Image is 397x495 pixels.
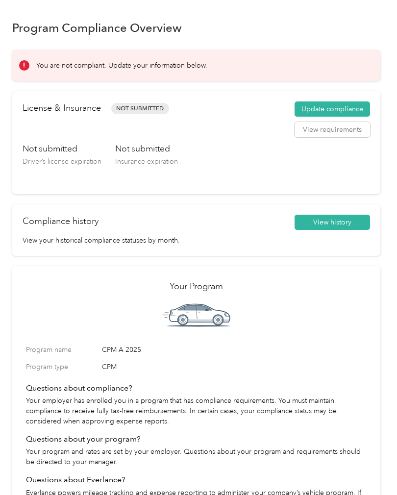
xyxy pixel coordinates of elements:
label: Program name [26,345,99,355]
h1: Program Compliance Overview [12,23,182,33]
iframe: Everlance-gr Chat Button Frame [342,440,397,495]
h2: Compliance history [23,215,99,228]
h2: Your Program [26,280,367,293]
h3: Not submitted [23,143,101,155]
button: View history [295,215,370,230]
h2: License & Insurance [23,101,101,115]
h4: Questions about your program? [26,433,367,445]
h4: Questions about Everlance? [26,474,367,486]
label: Program type [26,362,99,372]
p: View your historical compliance statuses by month. [23,235,370,246]
button: Update compliance [295,101,370,117]
p: You are not compliant. Update your information below. [36,60,207,71]
span: Driver’s license expiration [23,157,101,166]
button: View requirements [295,122,370,138]
h3: Not submitted [115,143,178,155]
p: Your program and rates are set by your employer. Questions about your program and requirements sh... [26,446,367,467]
span: CPM A 2025 [102,345,367,355]
h4: Questions about compliance? [26,382,367,394]
p: Your employer has enrolled you in a program that has compliance requirements. You must maintain c... [26,396,367,426]
span: Insurance expiration [115,157,178,166]
span: CPM [102,362,367,372]
span: Not Submitted [111,103,169,114]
